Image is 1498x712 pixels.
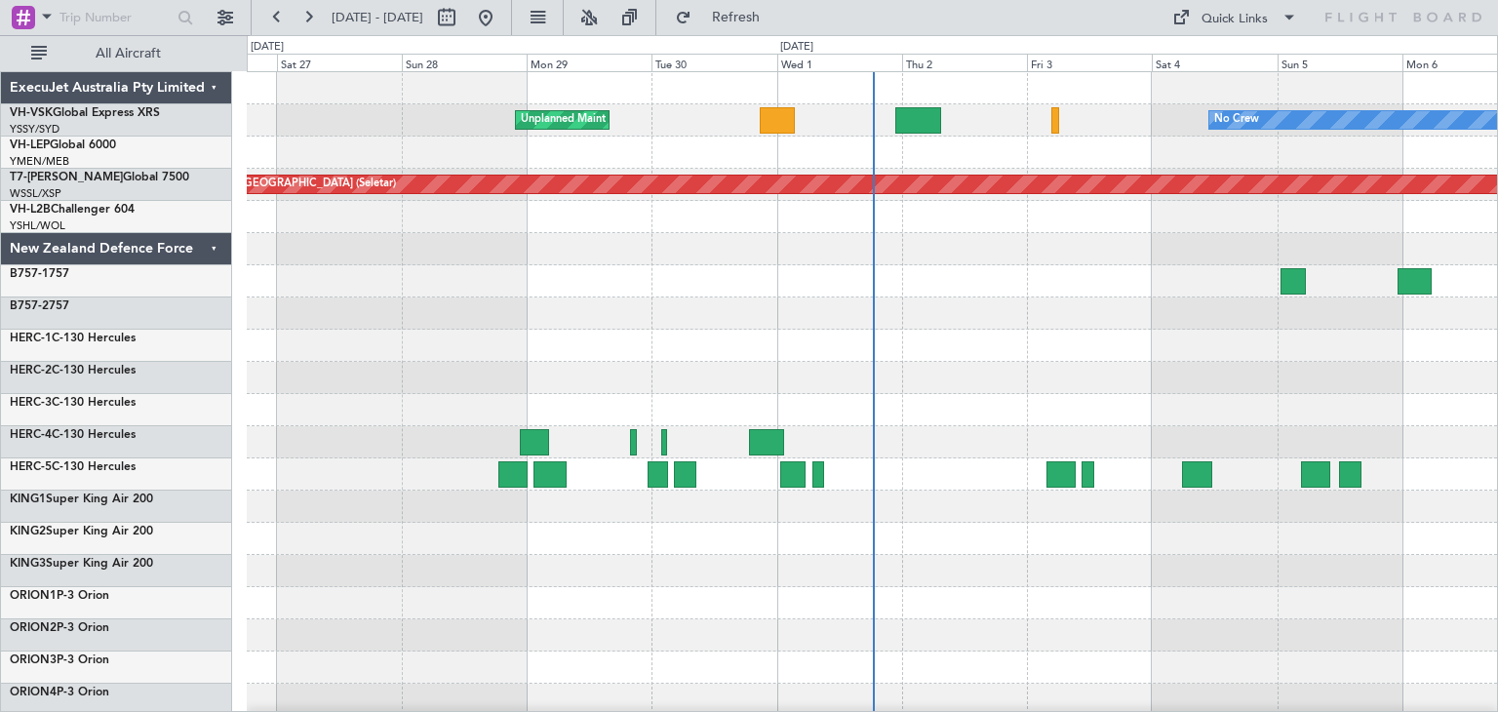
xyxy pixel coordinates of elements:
[10,122,59,137] a: YSSY/SYD
[10,218,65,233] a: YSHL/WOL
[777,54,902,71] div: Wed 1
[521,105,761,135] div: Unplanned Maint Sydney ([PERSON_NAME] Intl)
[10,268,69,280] a: B757-1757
[10,300,69,312] a: B757-2757
[1152,54,1277,71] div: Sat 4
[10,107,53,119] span: VH-VSK
[780,39,813,56] div: [DATE]
[10,365,136,376] a: HERC-2C-130 Hercules
[10,333,52,344] span: HERC-1
[10,622,57,634] span: ORION2
[695,11,777,24] span: Refresh
[59,3,172,32] input: Trip Number
[902,54,1027,71] div: Thu 2
[10,461,136,473] a: HERC-5C-130 Hercules
[1163,2,1307,33] button: Quick Links
[1278,54,1402,71] div: Sun 5
[10,429,52,441] span: HERC-4
[10,429,136,441] a: HERC-4C-130 Hercules
[51,47,206,60] span: All Aircraft
[1027,54,1152,71] div: Fri 3
[10,558,153,570] a: KING3Super King Air 200
[10,268,49,280] span: B757-1
[10,186,61,201] a: WSSL/XSP
[666,2,783,33] button: Refresh
[10,204,51,216] span: VH-L2B
[332,9,423,26] span: [DATE] - [DATE]
[10,333,136,344] a: HERC-1C-130 Hercules
[167,170,396,199] div: Planned Maint [GEOGRAPHIC_DATA] (Seletar)
[10,654,57,666] span: ORION3
[21,38,212,69] button: All Aircraft
[10,558,46,570] span: KING3
[1202,10,1268,29] div: Quick Links
[10,154,69,169] a: YMEN/MEB
[10,365,52,376] span: HERC-2
[10,526,153,537] a: KING2Super King Air 200
[10,622,109,634] a: ORION2P-3 Orion
[251,39,284,56] div: [DATE]
[10,172,123,183] span: T7-[PERSON_NAME]
[651,54,776,71] div: Tue 30
[10,139,50,151] span: VH-LEP
[10,590,109,602] a: ORION1P-3 Orion
[527,54,651,71] div: Mon 29
[10,172,189,183] a: T7-[PERSON_NAME]Global 7500
[10,461,52,473] span: HERC-5
[1214,105,1259,135] div: No Crew
[10,107,160,119] a: VH-VSKGlobal Express XRS
[10,300,49,312] span: B757-2
[10,397,136,409] a: HERC-3C-130 Hercules
[10,654,109,666] a: ORION3P-3 Orion
[10,494,46,505] span: KING1
[10,204,135,216] a: VH-L2BChallenger 604
[10,687,57,698] span: ORION4
[10,397,52,409] span: HERC-3
[10,139,116,151] a: VH-LEPGlobal 6000
[10,494,153,505] a: KING1Super King Air 200
[402,54,527,71] div: Sun 28
[10,590,57,602] span: ORION1
[277,54,402,71] div: Sat 27
[10,526,46,537] span: KING2
[10,687,109,698] a: ORION4P-3 Orion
